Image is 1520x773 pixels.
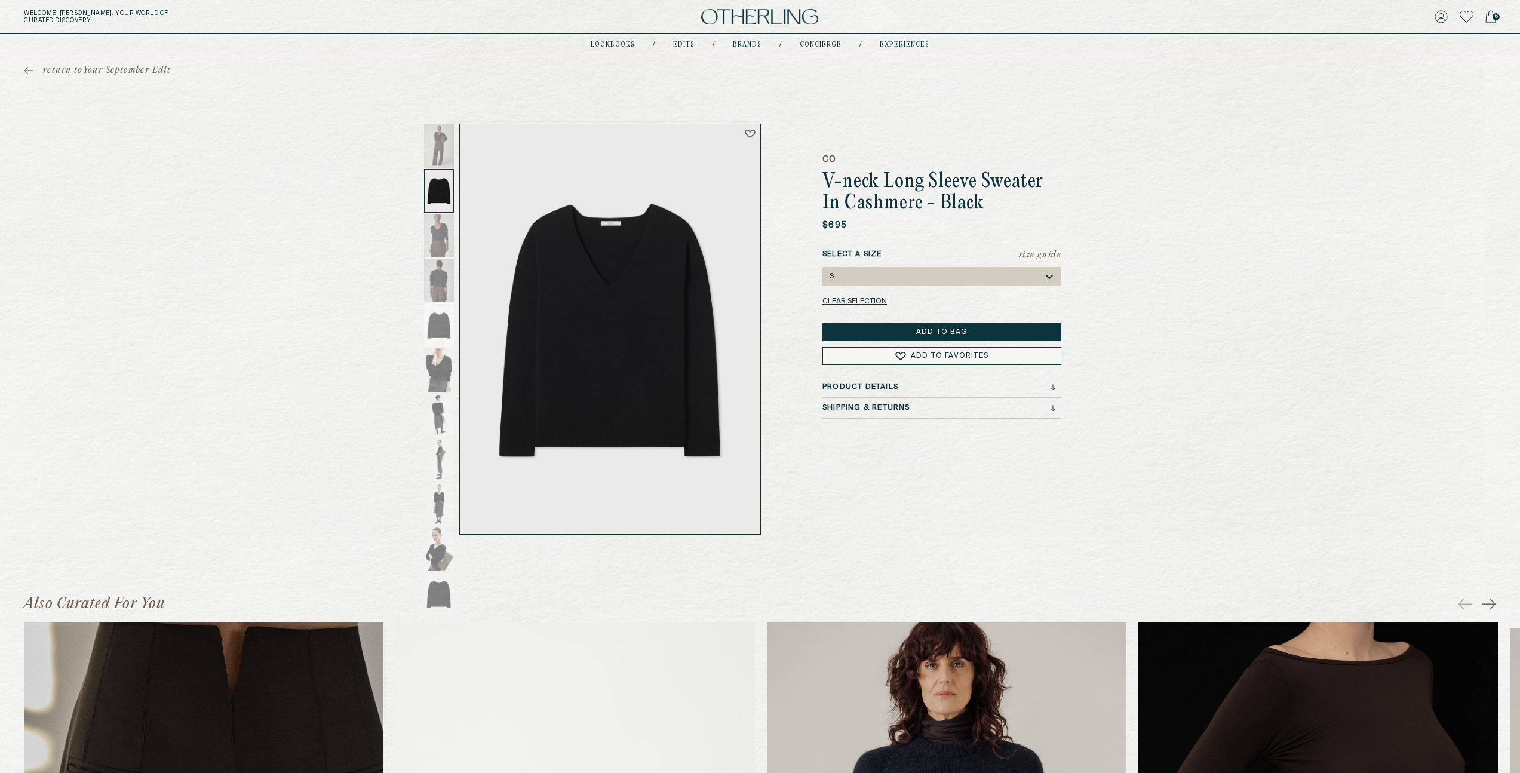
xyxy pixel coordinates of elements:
[822,154,1061,165] h5: CO
[591,42,635,48] a: lookbooks
[43,65,171,76] span: return to Your September Edit
[424,483,454,526] img: Thumbnail 9
[822,347,1061,365] button: Add to Favorites
[424,303,454,347] img: Thumbnail 5
[1493,13,1500,20] span: 6
[24,65,171,76] a: return toYour September Edit
[424,214,454,257] img: Thumbnail 3
[424,124,454,168] img: Thumbnail 1
[910,352,988,360] span: Add to Favorites
[822,249,1061,260] label: Select a Size
[24,10,465,24] h5: Welcome, [PERSON_NAME] . Your world of curated discovery.
[830,272,834,281] div: S
[673,42,695,48] a: Edits
[424,393,454,437] img: Thumbnail 7
[822,171,1061,214] h1: V-neck Long Sleeve Sweater In Cashmere - Black
[713,40,715,50] div: /
[653,40,655,50] div: /
[880,42,929,48] a: experiences
[701,9,818,25] img: logo
[460,124,760,534] img: V-Neck Long Sleeve Sweater in Cashmere - Black
[733,42,761,48] a: Brands
[24,594,165,614] h1: Also Curated For You
[822,298,887,305] button: Clear selection
[822,383,898,391] h3: Product Details
[822,404,910,412] h3: Shipping & Returns
[779,40,782,50] div: /
[424,438,454,481] img: Thumbnail 8
[822,323,1061,341] button: Add to Bag
[800,42,842,48] a: concierge
[424,259,454,302] img: Thumbnail 4
[859,40,862,50] div: /
[1485,8,1496,25] a: 6
[424,348,454,392] img: Thumbnail 6
[822,219,847,231] p: $695
[424,527,454,571] img: Thumbnail 10
[1019,249,1061,261] button: Size Guide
